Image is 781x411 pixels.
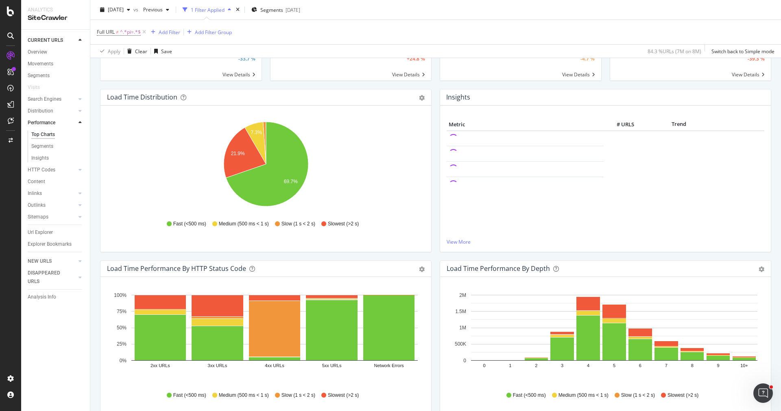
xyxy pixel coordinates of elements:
button: Switch back to Simple mode [708,45,774,58]
span: Fast (<500 ms) [513,392,546,399]
div: Apply [108,48,120,54]
span: Medium (500 ms < 1 s) [219,392,269,399]
div: Url Explorer [28,228,53,237]
a: Insights [31,154,84,162]
text: 4xx URLs [265,363,284,368]
div: gear [759,266,764,272]
div: Visits [28,83,40,92]
div: Sitemaps [28,213,48,221]
text: 9 [717,363,720,368]
a: Inlinks [28,189,76,198]
a: Content [28,177,84,186]
text: 2 [535,363,537,368]
div: [DATE] [286,6,300,13]
div: Analytics [28,6,83,13]
a: HTTP Codes [28,166,76,174]
button: [DATE] [97,3,133,16]
div: Switch back to Simple mode [711,48,774,54]
a: Search Engines [28,95,76,104]
span: Fast (<500 ms) [173,221,206,227]
text: 4 [587,363,589,368]
text: 1.5M [455,309,466,314]
text: 5 [613,363,615,368]
div: SiteCrawler [28,13,83,23]
span: ≠ [116,28,119,35]
a: Explorer Bookmarks [28,240,84,249]
text: 500K [455,341,466,347]
span: vs [133,6,140,13]
a: Segments [31,142,84,151]
button: Add Filter Group [184,27,232,37]
div: Load Time Performance by Depth [447,264,550,273]
text: Network Errors [374,363,404,368]
span: Slow (1 s < 2 s) [281,221,315,227]
a: Analysis Info [28,293,84,301]
a: DISAPPEARED URLS [28,269,76,286]
div: Segments [31,142,53,151]
div: HTTP Codes [28,166,55,174]
text: 25% [117,341,127,347]
text: 5xx URLs [322,363,342,368]
button: 1 Filter Applied [179,3,234,16]
div: 1 Filter Applied [191,6,225,13]
text: 75% [117,309,127,314]
a: Performance [28,119,76,127]
span: Slow (1 s < 2 s) [281,392,315,399]
div: Content [28,177,45,186]
svg: A chart. [107,290,425,384]
div: gear [419,95,425,101]
span: Slow (1 s < 2 s) [621,392,655,399]
a: Visits [28,83,48,92]
iframe: Intercom live chat [753,383,773,403]
text: 7.3% [251,130,262,135]
a: Sitemaps [28,213,76,221]
div: CURRENT URLS [28,36,63,45]
span: Medium (500 ms < 1 s) [219,221,269,227]
text: 1 [509,363,511,368]
text: 6 [639,363,641,368]
button: Add Filter [148,27,180,37]
div: Overview [28,48,47,56]
span: 2025 Sep. 5th [108,6,124,13]
div: Outlinks [28,201,46,210]
text: 69.7% [284,179,298,184]
span: Fast (<500 ms) [173,392,206,399]
div: Load Time Performance by HTTP Status Code [107,264,246,273]
span: Slowest (>2 s) [328,392,359,399]
text: 100% [114,292,127,298]
span: Medium (500 ms < 1 s) [558,392,609,399]
text: 10+ [740,363,748,368]
span: Previous [140,6,163,13]
div: Inlinks [28,189,42,198]
div: Distribution [28,107,53,115]
a: Outlinks [28,201,76,210]
text: 7 [665,363,668,368]
text: 0% [120,358,127,363]
div: Add Filter Group [195,28,232,35]
text: 2M [459,292,466,298]
svg: A chart. [107,119,425,213]
span: Full URL [97,28,115,35]
div: DISAPPEARED URLS [28,269,69,286]
text: 3 [561,363,563,368]
span: Slowest (>2 s) [328,221,359,227]
button: Apply [97,45,120,58]
th: Metric [447,119,604,131]
div: Clear [135,48,147,54]
a: Distribution [28,107,76,115]
text: 0 [483,363,485,368]
span: Slowest (>2 s) [668,392,698,399]
svg: A chart. [447,290,765,384]
div: times [234,6,241,14]
text: 3xx URLs [208,363,227,368]
div: Load Time Distribution [107,93,177,101]
a: Overview [28,48,84,56]
a: NEW URLS [28,257,76,266]
button: Save [151,45,172,58]
button: Previous [140,3,172,16]
a: Segments [28,71,84,80]
th: # URLS [604,119,636,131]
a: Url Explorer [28,228,84,237]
